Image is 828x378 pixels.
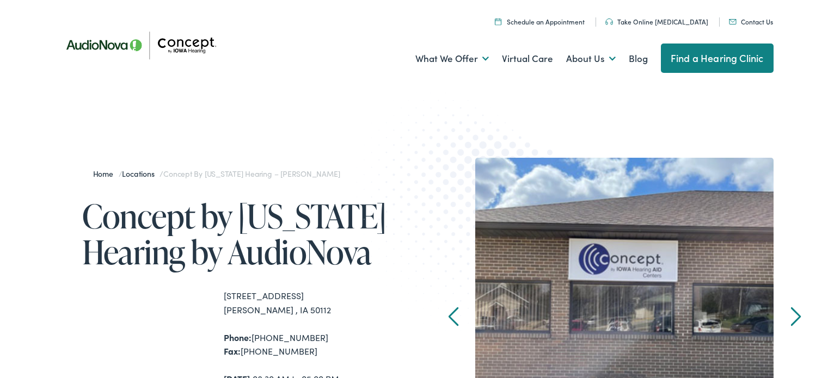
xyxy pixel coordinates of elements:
a: Find a Hearing Clinic [661,44,774,73]
a: Locations [122,168,160,179]
a: Schedule an Appointment [495,17,585,26]
a: About Us [566,39,616,79]
a: What We Offer [415,39,489,79]
strong: Fax: [224,345,241,357]
a: Home [93,168,119,179]
a: Prev [448,307,458,326]
img: utility icon [729,19,737,24]
a: Contact Us [729,17,773,26]
a: Blog [629,39,648,79]
div: [PHONE_NUMBER] [PHONE_NUMBER] [224,331,414,358]
a: Next [790,307,801,326]
span: Concept by [US_STATE] Hearing – [PERSON_NAME] [163,168,340,179]
span: / / [93,168,340,179]
h1: Concept by [US_STATE] Hearing by AudioNova [82,198,414,270]
div: [STREET_ADDRESS] [PERSON_NAME] , IA 50112 [224,289,414,317]
a: Take Online [MEDICAL_DATA] [605,17,708,26]
strong: Phone: [224,331,252,343]
a: Virtual Care [502,39,553,79]
img: utility icon [605,18,613,25]
img: A calendar icon to schedule an appointment at Concept by Iowa Hearing. [495,18,501,25]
